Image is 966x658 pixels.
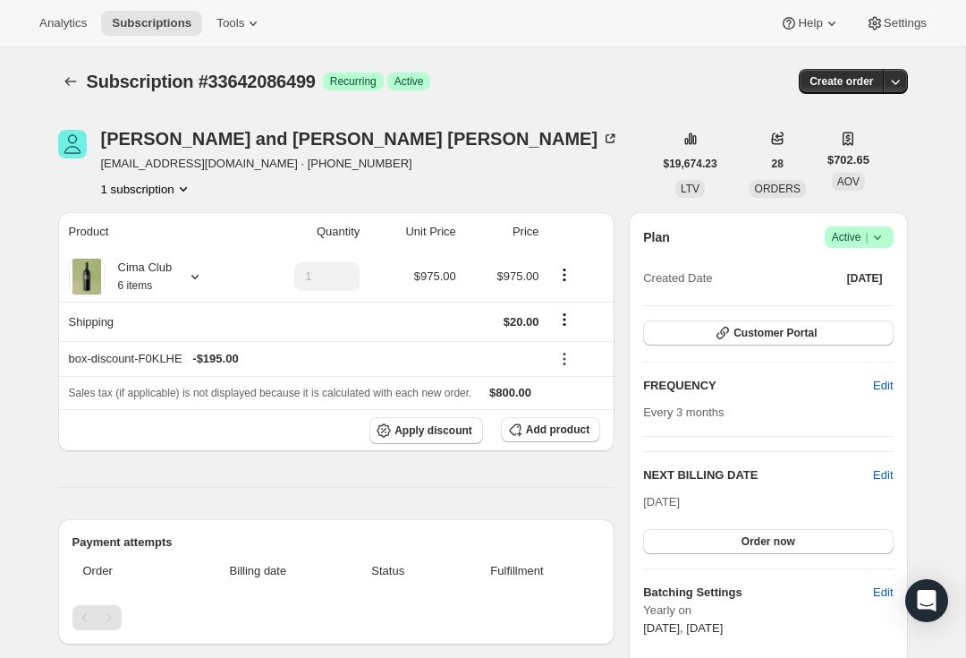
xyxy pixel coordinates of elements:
span: $19,674.23 [664,157,717,171]
span: Subscriptions [112,16,191,30]
span: Analytics [39,16,87,30]
span: Tools [216,16,244,30]
span: Settings [884,16,927,30]
span: Billing date [184,562,332,580]
button: Edit [862,372,903,400]
button: Shipping actions [550,310,579,329]
th: Price [462,212,545,252]
h6: Batching Settings [643,584,873,602]
span: Fulfillment [445,562,589,580]
span: LTV [681,183,699,195]
span: Customer Portal [733,326,817,340]
span: Edit [873,584,893,602]
span: Edit [873,377,893,395]
span: 28 [772,157,784,171]
button: Settings [855,11,937,36]
span: $975.00 [414,269,456,283]
span: Rick and Rita Labita [58,130,87,158]
span: Subscription #33642086499 [87,72,316,91]
th: Order [72,551,180,591]
button: $19,674.23 [653,151,728,176]
span: - $195.00 [192,350,238,368]
button: 28 [761,151,794,176]
span: Recurring [330,74,377,89]
small: 6 items [118,279,153,292]
span: Every 3 months [643,406,724,419]
span: Status [343,562,434,580]
span: [DATE], [DATE] [643,621,723,635]
span: Help [798,16,822,30]
nav: Pagination [72,605,601,630]
span: [DATE] [643,495,680,508]
div: Cima Club [105,259,173,295]
button: Analytics [29,11,97,36]
div: Open Intercom Messenger [905,579,948,622]
button: Add product [501,417,600,442]
button: Product actions [550,265,579,285]
button: [DATE] [836,266,894,291]
button: Apply discount [369,417,483,444]
th: Product [58,212,246,252]
th: Quantity [246,212,366,252]
h2: FREQUENCY [643,377,873,395]
th: Unit Price [365,212,461,252]
span: Created Date [643,269,712,287]
span: | [865,230,868,244]
button: Tools [206,11,273,36]
div: box-discount-F0KLHE [69,350,539,368]
button: Create order [799,69,884,94]
button: Help [769,11,851,36]
span: $800.00 [489,386,531,399]
span: Sales tax (if applicable) is not displayed because it is calculated with each new order. [69,387,472,399]
h2: Plan [643,228,670,246]
th: Shipping [58,302,246,341]
h2: Payment attempts [72,534,601,551]
span: $702.65 [827,151,869,169]
span: [EMAIL_ADDRESS][DOMAIN_NAME] · [PHONE_NUMBER] [101,155,620,173]
span: Apply discount [394,423,472,438]
span: Yearly on [643,602,893,620]
span: $975.00 [497,269,539,283]
button: Subscriptions [58,69,83,94]
span: AOV [837,175,860,188]
h2: NEXT BILLING DATE [643,466,873,484]
span: Active [394,74,424,89]
span: ORDERS [755,183,801,195]
span: Create order [809,74,873,89]
button: Order now [643,529,893,554]
button: Edit [873,466,893,484]
button: Product actions [101,180,192,198]
button: Edit [862,578,903,607]
button: Subscriptions [101,11,202,36]
span: [DATE] [847,271,883,286]
span: Add product [526,423,589,437]
span: Order now [741,534,795,549]
div: [PERSON_NAME] and [PERSON_NAME] [PERSON_NAME] [101,130,620,148]
button: Customer Portal [643,320,893,346]
span: Active [832,228,886,246]
span: $20.00 [504,315,539,329]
